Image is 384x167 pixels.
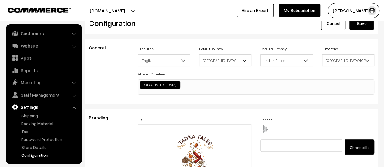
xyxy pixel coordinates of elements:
a: Hire an Expert [237,4,274,17]
label: Allowed Countries [138,72,165,77]
span: Branding [89,115,115,121]
span: Choose file [350,145,369,150]
a: Store Details [20,144,80,150]
a: My Subscription [279,4,320,17]
a: Tax [20,128,80,135]
a: Password Protection [20,136,80,142]
label: Logo [138,116,145,122]
span: General [89,45,113,51]
button: [PERSON_NAME] [328,3,379,18]
span: English [138,54,190,66]
h2: Configuration [89,18,227,28]
img: user [367,6,376,15]
a: Website [8,40,80,51]
span: Indian Rupee [260,54,313,66]
a: Configuration [20,152,80,158]
button: Save [349,17,374,30]
label: Default Currency [260,46,286,52]
a: COMMMERCE [8,6,61,13]
a: Apps [8,52,80,63]
a: Reports [8,65,80,76]
label: Language [138,46,154,52]
a: Customers [8,28,80,39]
img: COMMMERCE [8,8,71,12]
a: Settings [8,102,80,112]
a: Cancel [321,17,345,30]
button: [DOMAIN_NAME] [69,3,146,18]
span: Indian Rupee [261,55,312,66]
span: Asia/Kolkata [322,55,374,66]
label: Timezone [322,46,338,52]
a: Staff Management [8,89,80,100]
span: India [199,55,251,66]
a: Packing Material [20,120,80,127]
span: English [138,55,190,66]
li: India [140,81,180,89]
label: Default Country [199,46,223,52]
label: Favicon [260,116,273,122]
span: Asia/Kolkata [322,54,374,66]
a: Shipping [20,112,80,119]
a: Marketing [8,77,80,88]
img: favicon.ico [260,124,270,133]
span: India [199,54,251,66]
